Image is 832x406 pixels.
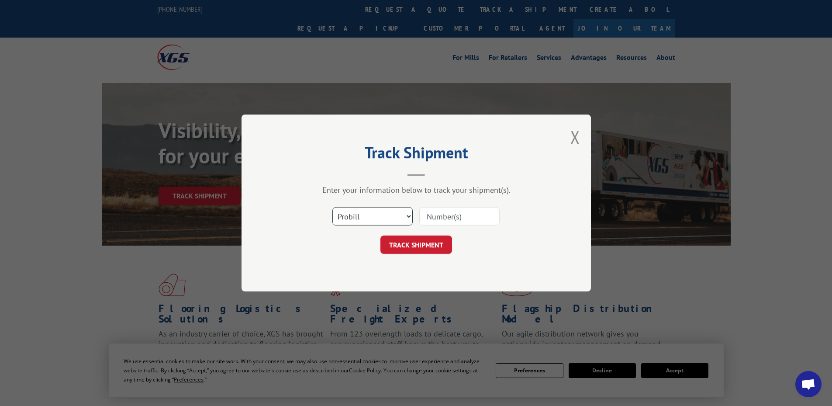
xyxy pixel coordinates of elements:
[285,185,547,195] div: Enter your information below to track your shipment(s).
[419,207,500,226] input: Number(s)
[570,125,580,149] button: Close modal
[795,371,822,397] a: Open chat
[285,146,547,163] h2: Track Shipment
[380,236,452,254] button: TRACK SHIPMENT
